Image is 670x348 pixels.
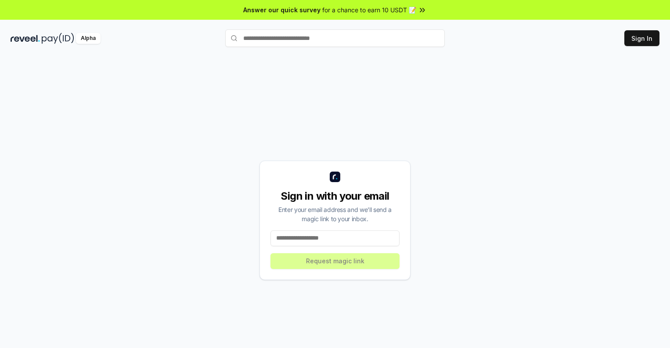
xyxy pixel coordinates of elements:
[42,33,74,44] img: pay_id
[76,33,101,44] div: Alpha
[11,33,40,44] img: reveel_dark
[322,5,416,14] span: for a chance to earn 10 USDT 📝
[243,5,321,14] span: Answer our quick survey
[624,30,659,46] button: Sign In
[330,172,340,182] img: logo_small
[270,205,400,223] div: Enter your email address and we’ll send a magic link to your inbox.
[270,189,400,203] div: Sign in with your email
